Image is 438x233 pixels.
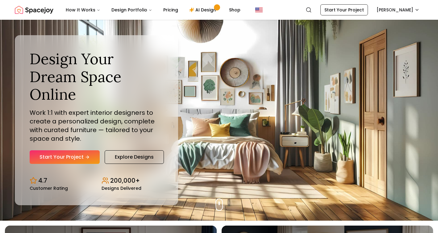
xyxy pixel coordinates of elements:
[38,176,47,185] p: 4.7
[30,50,163,103] h1: Design Your Dream Space Online
[106,4,157,16] button: Design Portfolio
[110,176,140,185] p: 200,000+
[105,150,164,164] a: Explore Designs
[320,4,368,15] a: Start Your Project
[61,4,245,16] nav: Main
[184,4,223,16] a: AI Design
[158,4,183,16] a: Pricing
[30,171,163,190] div: Design stats
[30,108,163,143] p: Work 1:1 with expert interior designers to create a personalized design, complete with curated fu...
[224,4,245,16] a: Shop
[30,150,100,164] a: Start Your Project
[102,186,141,190] small: Designs Delivered
[373,4,423,15] button: [PERSON_NAME]
[61,4,105,16] button: How It Works
[15,4,53,16] img: Spacejoy Logo
[15,4,53,16] a: Spacejoy
[255,6,263,14] img: United States
[30,186,68,190] small: Customer Rating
